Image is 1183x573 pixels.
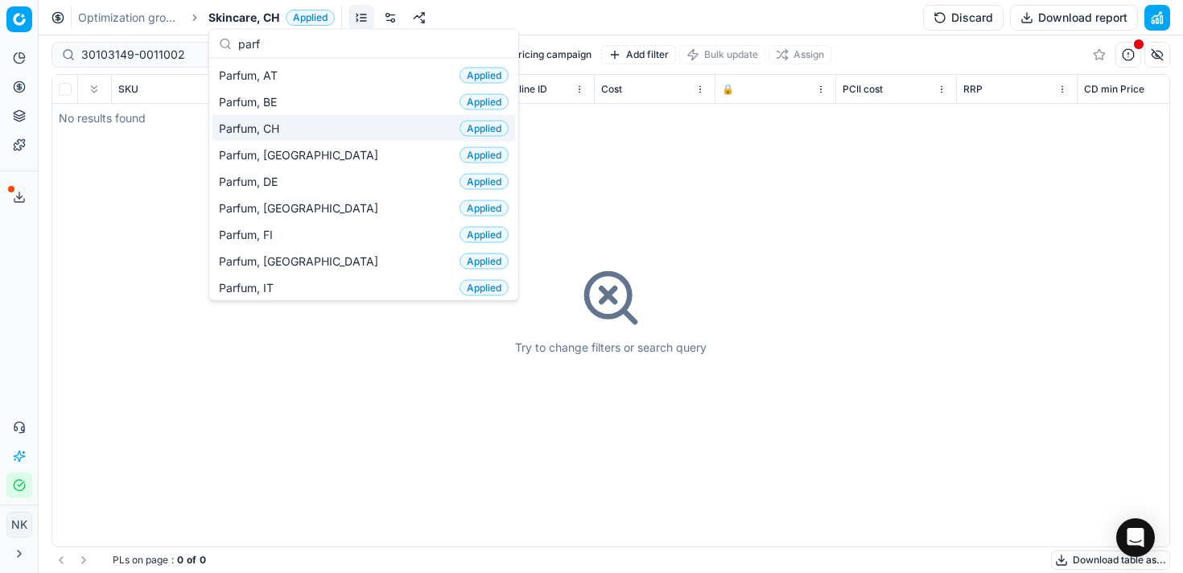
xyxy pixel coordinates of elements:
[219,253,385,269] span: Parfum, [GEOGRAPHIC_DATA]
[1116,518,1155,557] div: Open Intercom Messenger
[238,27,509,60] input: Search groups...
[209,59,518,300] div: Suggestions
[460,254,509,270] span: Applied
[187,554,196,567] strong: of
[219,173,284,189] span: Parfum, DE
[923,5,1004,31] button: Discard
[52,550,71,570] button: Go to previous page
[769,45,831,64] button: Assign
[6,512,32,538] button: NK
[601,45,676,64] button: Add filter
[460,200,509,216] span: Applied
[219,67,284,83] span: Parfum, AT
[219,93,283,109] span: Parfum, BE
[460,227,509,243] span: Applied
[460,280,509,296] span: Applied
[460,147,509,163] span: Applied
[963,83,983,96] span: RRP
[78,10,181,26] a: Optimization groups
[84,80,104,99] button: Expand all
[81,47,258,63] input: Search by SKU or title
[200,554,206,567] strong: 0
[7,513,31,537] span: NK
[208,10,335,26] span: Skincare, CHApplied
[113,554,168,567] span: PLs on page
[52,550,93,570] nav: pagination
[460,68,509,84] span: Applied
[118,83,138,96] span: SKU
[843,83,883,96] span: PCII cost
[1010,5,1138,31] button: Download report
[679,45,765,64] button: Bulk update
[460,121,509,137] span: Applied
[219,226,279,242] span: Parfum, FI
[1051,550,1170,570] button: Download table as...
[219,146,385,163] span: Parfum, [GEOGRAPHIC_DATA]
[286,10,335,26] span: Applied
[460,174,509,190] span: Applied
[601,83,622,96] span: Cost
[219,279,280,295] span: Parfum, IT
[460,94,509,110] span: Applied
[515,340,707,356] div: Try to change filters or search query
[722,83,734,96] span: 🔒
[177,554,183,567] strong: 0
[505,45,598,64] button: Pricing campaign
[1084,83,1144,96] span: CD min Price
[113,554,206,567] div: :
[74,550,93,570] button: Go to next page
[78,10,335,26] nav: breadcrumb
[219,120,286,136] span: Parfum, CH
[219,200,385,216] span: Parfum, [GEOGRAPHIC_DATA]
[208,10,279,26] span: Skincare, CH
